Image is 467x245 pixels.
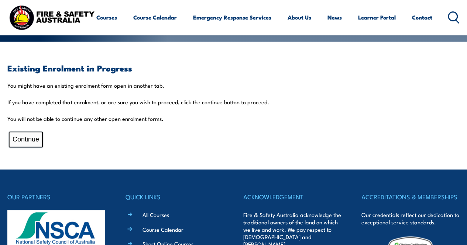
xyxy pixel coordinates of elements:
button: Continue [9,132,43,147]
p: You will not be able to continue any other open enrolment forms. [7,115,460,122]
a: Contact [412,8,432,26]
p: Our credentials reflect our dedication to exceptional service standards. [361,211,460,226]
h4: ACCREDITATIONS & MEMBERSHIPS [361,192,460,202]
a: Course Calendar [142,225,183,233]
h3: Existing Enrolment in Progress [7,64,460,72]
a: Learner Portal [358,8,396,26]
h4: QUICK LINKS [126,192,224,202]
a: Emergency Response Services [193,8,271,26]
a: Courses [96,8,117,26]
a: About Us [288,8,311,26]
h4: OUR PARTNERS [7,192,106,202]
p: If you have completed that enrolment, or are sure you wish to proceed, click the continue button ... [7,98,460,106]
a: Course Calendar [133,8,177,26]
h4: ACKNOWLEDGEMENT [243,192,342,202]
p: You might have an existing enrolment form open in another tab. [7,82,460,89]
a: All Courses [142,211,169,218]
a: News [327,8,342,26]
